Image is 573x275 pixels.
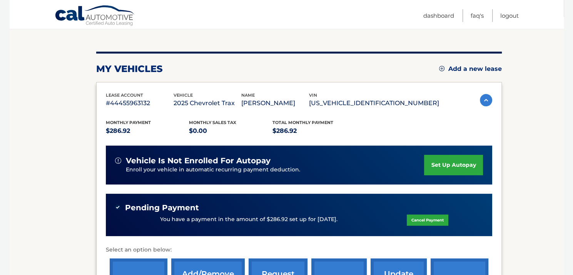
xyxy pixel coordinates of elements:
p: $286.92 [272,126,356,136]
span: lease account [106,92,143,98]
img: accordion-active.svg [480,94,492,106]
h2: my vehicles [96,63,163,75]
a: FAQ's [471,9,484,22]
a: Cal Automotive [55,5,135,27]
a: Dashboard [423,9,454,22]
a: Add a new lease [439,65,502,73]
a: set up autopay [424,155,483,175]
p: 2025 Chevrolet Trax [174,98,241,109]
p: You have a payment in the amount of $286.92 set up for [DATE]. [160,215,337,224]
img: check-green.svg [115,205,120,210]
p: #44455963132 [106,98,174,109]
img: alert-white.svg [115,158,121,164]
span: name [241,92,255,98]
p: [PERSON_NAME] [241,98,309,109]
span: Total Monthly Payment [272,120,333,125]
p: $286.92 [106,126,189,136]
a: Cancel Payment [407,215,448,226]
p: Select an option below: [106,245,492,255]
p: [US_VEHICLE_IDENTIFICATION_NUMBER] [309,98,439,109]
span: Monthly sales Tax [189,120,236,125]
img: add.svg [439,66,444,71]
p: Enroll your vehicle in automatic recurring payment deduction. [126,166,424,174]
a: Logout [500,9,519,22]
span: vehicle [174,92,193,98]
span: Monthly Payment [106,120,151,125]
p: $0.00 [189,126,272,136]
span: vehicle is not enrolled for autopay [126,156,271,166]
span: Pending Payment [125,203,199,213]
span: vin [309,92,317,98]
